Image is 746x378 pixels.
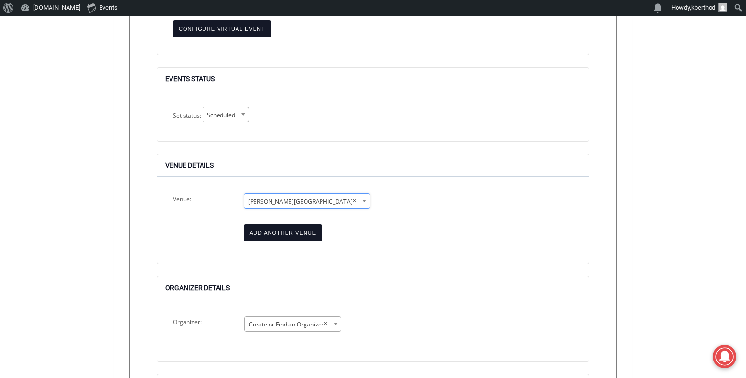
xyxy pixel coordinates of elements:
[173,318,202,326] label: Organizer:
[244,194,370,209] span: Wainwright House
[165,162,581,169] h3: Venue Details
[165,75,581,82] h3: Events Status
[203,107,249,123] span: Scheduled
[173,195,191,203] label: Venue:
[234,94,471,121] a: Intern @ [DOMAIN_NAME]
[245,0,459,94] div: Apply Now <> summer and RHS senior internships available
[245,317,341,332] span: Create or Find an Organizer
[254,97,450,119] span: Intern @ [DOMAIN_NAME]
[244,224,322,241] a: Add another venue
[244,193,370,209] span: Wainwright House
[353,194,356,207] span: ×
[165,284,581,291] h3: Organizer Details
[691,4,715,11] span: kberthod
[173,20,271,37] button: Configure Virtual Event
[173,112,201,120] label: Set status:
[324,317,327,330] span: ×
[244,316,341,332] span: Create or Find an Organizer
[203,107,249,122] span: Scheduled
